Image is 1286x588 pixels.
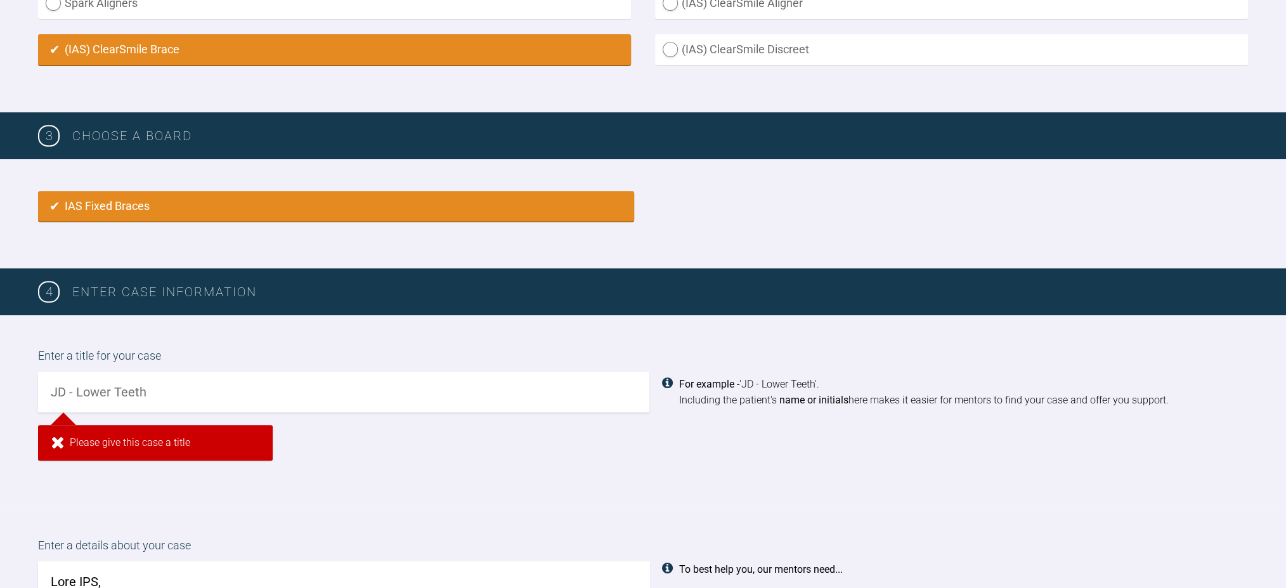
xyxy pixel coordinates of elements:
[38,425,273,461] div: Please give this case a title
[38,537,1248,561] label: Enter a details about your case
[38,281,60,303] span: 4
[679,376,1248,408] div: 'JD - Lower Teeth'. Including the patient's here makes it easier for mentors to find your case an...
[38,125,60,147] span: 3
[679,378,739,390] strong: For example -
[38,34,631,65] label: (IAS) ClearSmile Brace
[38,191,634,222] label: IAS Fixed Braces
[38,347,1248,372] label: Enter a title for your case
[72,126,1248,146] h3: Choose a board
[779,394,848,406] strong: name or initials
[38,372,649,412] input: JD - Lower Teeth
[655,34,1248,65] label: (IAS) ClearSmile Discreet
[72,282,1248,302] h3: Enter case information
[679,563,843,575] strong: To best help you, our mentors need...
